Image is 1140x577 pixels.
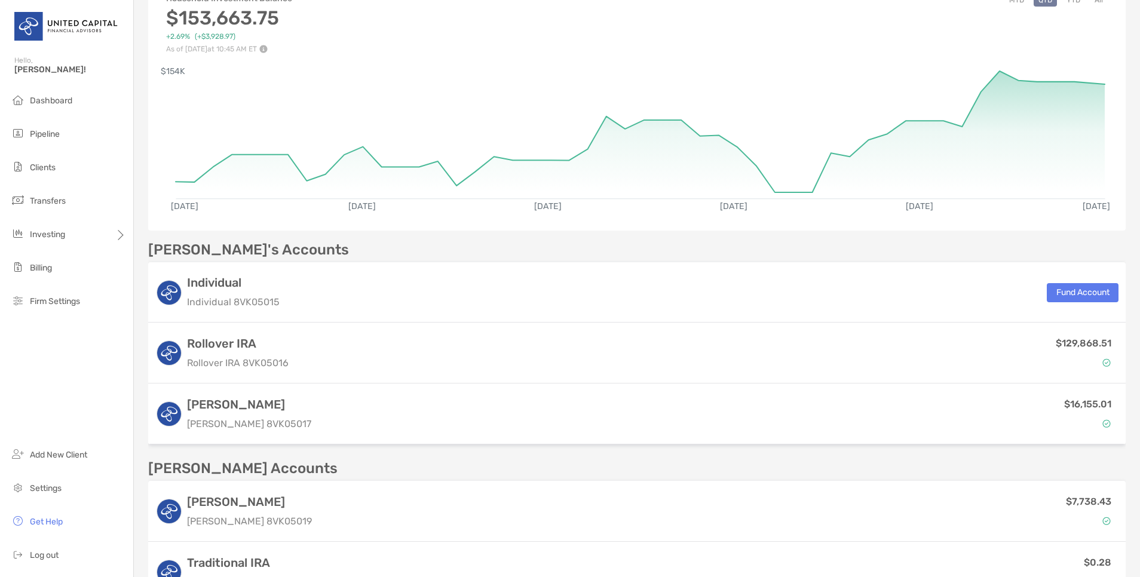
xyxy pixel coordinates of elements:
img: logout icon [11,547,25,561]
p: [PERSON_NAME]'s Accounts [148,243,349,257]
span: ( +$3,928.97 ) [195,32,235,41]
h3: [PERSON_NAME] [187,397,311,412]
p: $0.28 [1084,555,1111,570]
img: logo account [157,341,181,365]
h3: Traditional IRA [187,555,301,570]
text: [DATE] [348,201,376,211]
img: clients icon [11,159,25,174]
span: Log out [30,550,59,560]
p: As of [DATE] at 10:45 AM ET [166,45,292,53]
span: Dashboard [30,96,72,106]
text: [DATE] [534,201,562,211]
img: dashboard icon [11,93,25,107]
span: Get Help [30,517,63,527]
p: $7,738.43 [1066,494,1111,509]
text: [DATE] [171,201,198,211]
span: Add New Client [30,450,87,460]
span: [PERSON_NAME]! [14,65,126,75]
text: [DATE] [906,201,933,211]
img: logo account [157,499,181,523]
h3: $153,663.75 [166,7,292,29]
p: Rollover IRA 8VK05016 [187,355,289,370]
img: Performance Info [259,45,268,53]
h3: [PERSON_NAME] [187,495,312,509]
p: $129,868.51 [1056,336,1111,351]
img: add_new_client icon [11,447,25,461]
span: Clients [30,162,56,173]
p: [PERSON_NAME] 8VK05017 [187,416,311,431]
img: Account Status icon [1102,419,1111,428]
button: Fund Account [1047,283,1118,302]
span: Pipeline [30,129,60,139]
img: get-help icon [11,514,25,528]
img: pipeline icon [11,126,25,140]
img: firm-settings icon [11,293,25,308]
span: Billing [30,263,52,273]
h3: Individual [187,275,280,290]
img: logo account [157,281,181,305]
p: Individual 8VK05015 [187,294,280,309]
text: [DATE] [720,201,747,211]
img: transfers icon [11,193,25,207]
p: [PERSON_NAME] Accounts [148,461,338,476]
img: logo account [157,402,181,426]
img: billing icon [11,260,25,274]
img: settings icon [11,480,25,495]
span: +2.69% [166,32,190,41]
text: $154K [161,66,185,76]
p: [PERSON_NAME] 8VK05019 [187,514,312,529]
img: investing icon [11,226,25,241]
img: United Capital Logo [14,5,119,48]
span: Firm Settings [30,296,80,306]
span: Transfers [30,196,66,206]
span: Investing [30,229,65,240]
p: $16,155.01 [1064,397,1111,412]
img: Account Status icon [1102,517,1111,525]
span: Settings [30,483,62,493]
img: Account Status icon [1102,358,1111,367]
text: [DATE] [1083,201,1110,211]
h3: Rollover IRA [187,336,289,351]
